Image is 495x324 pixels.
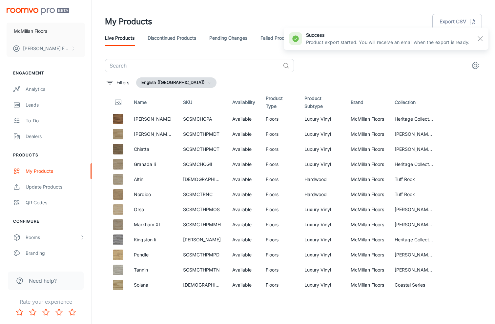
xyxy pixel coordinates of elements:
td: McMillan Floors [345,277,389,293]
button: McMillan Floors [7,23,85,40]
td: [PERSON_NAME] House Plus Matte [389,262,439,277]
td: Available [227,277,260,293]
td: Floors [260,127,299,142]
p: Filters [116,79,129,86]
td: Floors [260,142,299,157]
td: Available [227,127,260,142]
td: SCSMCTHPMOS [178,202,227,217]
td: Luxury Vinyl [299,111,345,127]
p: Altin [134,176,173,183]
th: Availability [227,93,260,111]
p: Rate your experience [5,298,86,306]
th: Collection [389,93,439,111]
p: Tannin [134,266,173,273]
td: McMillan Floors [345,217,389,232]
td: Luxury Vinyl [299,277,345,293]
td: McMillan Floors [345,262,389,277]
td: Floors [260,232,299,247]
p: Pendle [134,251,173,258]
th: Brand [345,93,389,111]
button: Rate 5 star [66,306,79,319]
td: McMillan Floors [345,202,389,217]
td: [DEMOGRAPHIC_DATA] [178,172,227,187]
button: English ([GEOGRAPHIC_DATA]) [136,77,217,88]
button: Rate 1 star [13,306,26,319]
td: Floors [260,262,299,277]
td: Available [227,262,260,277]
td: [PERSON_NAME] House Plus Matte [389,142,439,157]
th: Name [129,93,178,111]
p: Kingston Ii [134,236,173,243]
th: SKU [178,93,227,111]
a: Failed Products [260,30,294,46]
td: Available [227,172,260,187]
td: McMillan Floors [345,247,389,262]
td: Heritage Collection [389,111,439,127]
td: SCSMCTHPMTN [178,262,227,277]
button: Rate 4 star [52,306,66,319]
td: Floors [260,111,299,127]
p: Nordico [134,191,173,198]
div: Leads [26,101,85,109]
button: settings [469,59,482,72]
button: Rate 2 star [26,306,39,319]
td: McMillan Floors [345,172,389,187]
div: Analytics [26,86,85,93]
button: Rate 3 star [39,306,52,319]
td: Luxury Vinyl [299,142,345,157]
td: SCSMCHCGII [178,157,227,172]
td: Floors [260,172,299,187]
td: SCSMCTRNC [178,187,227,202]
svg: Thumbnail [114,98,122,106]
td: Available [227,111,260,127]
div: Branding [26,250,85,257]
td: SCSMCHCPA [178,111,227,127]
div: Dealers [26,133,85,140]
td: McMillan Floors [345,142,389,157]
td: McMillan Floors [345,157,389,172]
div: My Products [26,168,85,175]
td: SCSMCTHPMMH [178,217,227,232]
p: [PERSON_NAME] Xl [134,131,173,138]
td: [PERSON_NAME] House Plus Matte [389,247,439,262]
td: Heritage Collection [389,157,439,172]
div: Rooms [26,234,80,241]
td: Heritage Collection [389,232,439,247]
button: Export CSV [432,14,482,30]
div: To-do [26,117,85,124]
a: Live Products [105,30,134,46]
td: Available [227,157,260,172]
td: Tuff Rock [389,187,439,202]
p: Chiatta [134,146,173,153]
input: Search [105,59,280,72]
td: [PERSON_NAME] House Plus Matte [389,202,439,217]
td: Floors [260,247,299,262]
button: [PERSON_NAME] Foroohar [7,40,85,57]
p: Markham Xl [134,221,173,228]
td: SCSMCTHPMCT [178,142,227,157]
td: Available [227,142,260,157]
td: Luxury Vinyl [299,202,345,217]
td: Available [227,232,260,247]
p: Granada Ii [134,161,173,168]
td: [PERSON_NAME] House Plus Matte [389,127,439,142]
a: Discontinued Products [148,30,196,46]
td: McMillan Floors [345,232,389,247]
td: Available [227,202,260,217]
button: filter [105,77,131,88]
div: QR Codes [26,199,85,206]
img: Roomvo PRO Beta [7,8,69,15]
a: Pending Changes [209,30,247,46]
p: Orso [134,206,173,213]
td: Hardwood [299,172,345,187]
td: [PERSON_NAME] House Plus Matte [389,217,439,232]
p: McMillan Floors [14,28,47,35]
span: Need help? [29,277,57,285]
td: Luxury Vinyl [299,247,345,262]
td: Floors [260,277,299,293]
p: [PERSON_NAME] [134,115,173,123]
p: [PERSON_NAME] Foroohar [23,45,69,52]
td: Available [227,187,260,202]
td: Luxury Vinyl [299,157,345,172]
td: Floors [260,217,299,232]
